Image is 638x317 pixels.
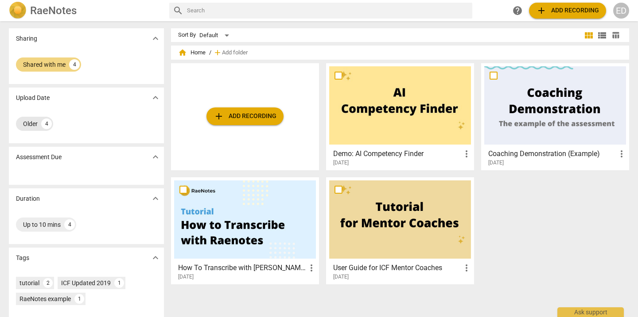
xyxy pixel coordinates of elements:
div: ICF Updated 2019 [61,279,111,287]
span: more_vert [616,149,627,159]
h3: Coaching Demonstration (Example) [488,149,616,159]
button: Tile view [582,29,595,42]
span: Add folder [222,50,248,56]
div: 1 [114,278,124,288]
button: List view [595,29,609,42]
button: ED [613,3,629,19]
div: 2 [43,278,53,288]
span: expand_more [150,152,161,162]
p: Sharing [16,34,37,43]
div: RaeNotes example [19,294,71,303]
span: view_list [597,30,607,41]
h3: Demo: AI Competency Finder [333,149,461,159]
button: Show more [149,251,162,264]
h2: RaeNotes [30,4,77,17]
a: Help [510,3,525,19]
a: Demo: AI Competency Finder[DATE] [329,66,471,166]
a: How To Transcribe with [PERSON_NAME][DATE] [174,180,316,280]
button: Show more [149,91,162,104]
span: expand_more [150,92,161,103]
span: home [178,48,187,57]
button: Upload [206,107,284,125]
div: Shared with me [23,60,66,69]
span: [DATE] [333,159,349,167]
p: Duration [16,194,40,203]
div: Up to 10 mins [23,220,61,229]
span: expand_more [150,252,161,263]
img: Logo [9,2,27,19]
span: add [213,48,222,57]
a: User Guide for ICF Mentor Coaches[DATE] [329,180,471,280]
span: more_vert [306,263,317,273]
span: [DATE] [178,273,194,281]
div: tutorial [19,279,39,287]
span: Add recording [536,5,599,16]
span: expand_more [150,193,161,204]
p: Tags [16,253,29,263]
span: add [214,111,224,122]
span: more_vert [461,263,472,273]
h3: User Guide for ICF Mentor Coaches [333,263,461,273]
span: / [209,50,211,56]
h3: How To Transcribe with RaeNotes [178,263,306,273]
button: Show more [149,150,162,164]
div: Older [23,119,38,128]
div: 1 [74,294,84,304]
div: 4 [41,118,52,129]
span: [DATE] [488,159,504,167]
div: Default [199,28,232,42]
a: LogoRaeNotes [9,2,162,19]
span: Add recording [214,111,276,122]
button: Show more [149,192,162,205]
p: Upload Date [16,93,50,103]
span: help [512,5,523,16]
div: Sort By [178,32,196,38]
p: Assessment Due [16,153,62,162]
span: table_chart [611,31,620,39]
div: 4 [69,59,80,70]
span: [DATE] [333,273,349,281]
span: view_module [584,30,594,41]
button: Table view [609,29,622,42]
div: Ask support [557,307,624,317]
span: expand_more [150,33,161,44]
a: Coaching Demonstration (Example)[DATE] [484,66,626,166]
input: Search [187,4,469,18]
button: Upload [529,3,606,19]
span: more_vert [461,149,472,159]
span: Home [178,48,206,57]
span: add [536,5,547,16]
div: 4 [64,219,75,230]
span: search [173,5,183,16]
button: Show more [149,32,162,45]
